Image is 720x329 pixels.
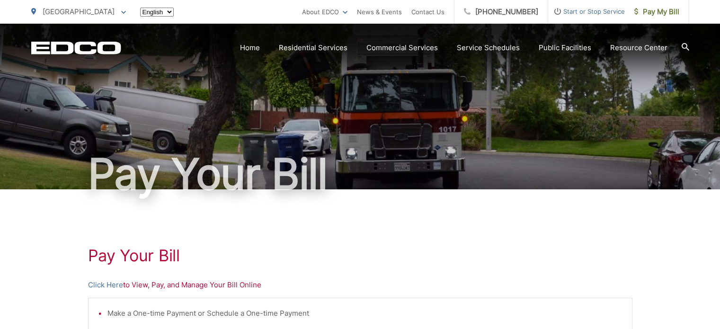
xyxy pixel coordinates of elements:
[31,151,689,198] h1: Pay Your Bill
[634,6,679,18] span: Pay My Bill
[43,7,115,16] span: [GEOGRAPHIC_DATA]
[457,42,520,53] a: Service Schedules
[610,42,667,53] a: Resource Center
[88,279,632,291] p: to View, Pay, and Manage Your Bill Online
[302,6,347,18] a: About EDCO
[539,42,591,53] a: Public Facilities
[240,42,260,53] a: Home
[31,41,121,54] a: EDCD logo. Return to the homepage.
[88,279,123,291] a: Click Here
[366,42,438,53] a: Commercial Services
[357,6,402,18] a: News & Events
[88,246,632,265] h1: Pay Your Bill
[411,6,444,18] a: Contact Us
[107,308,622,319] li: Make a One-time Payment or Schedule a One-time Payment
[140,8,174,17] select: Select a language
[279,42,347,53] a: Residential Services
